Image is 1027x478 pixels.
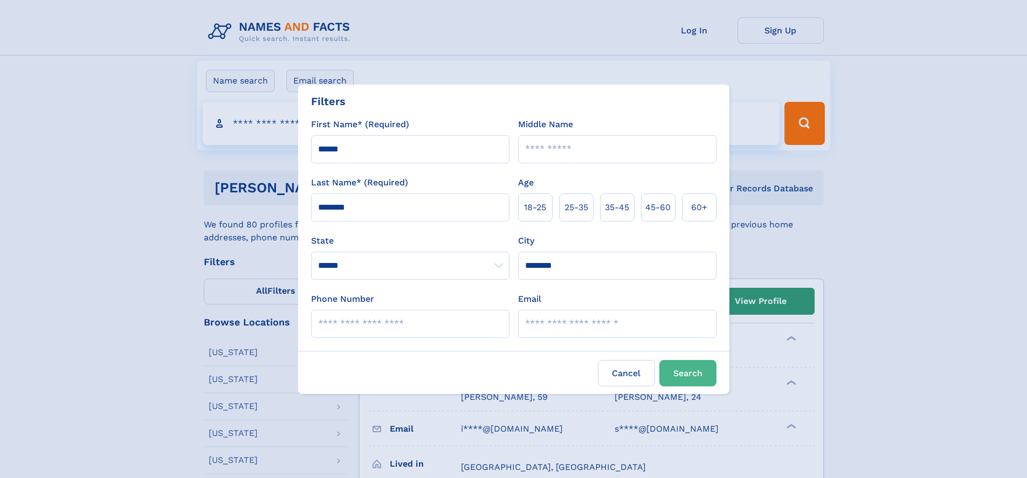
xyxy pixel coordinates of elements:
[598,360,655,386] label: Cancel
[564,201,588,214] span: 25‑35
[311,176,408,189] label: Last Name* (Required)
[518,118,573,131] label: Middle Name
[518,293,541,306] label: Email
[311,118,409,131] label: First Name* (Required)
[311,93,346,109] div: Filters
[605,201,629,214] span: 35‑45
[518,176,534,189] label: Age
[659,360,716,386] button: Search
[311,293,374,306] label: Phone Number
[518,234,534,247] label: City
[524,201,546,214] span: 18‑25
[645,201,671,214] span: 45‑60
[311,234,509,247] label: State
[691,201,707,214] span: 60+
